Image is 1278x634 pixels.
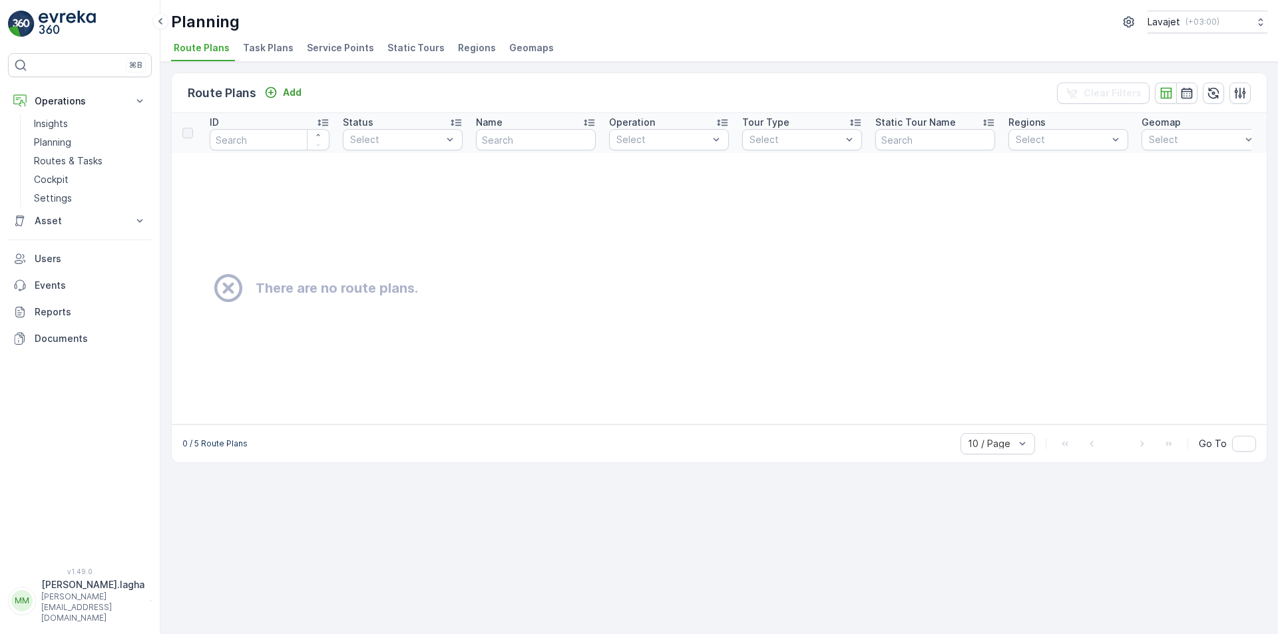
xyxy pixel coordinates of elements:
[609,116,655,129] p: Operation
[256,278,418,298] h2: There are no route plans.
[8,11,35,37] img: logo
[210,129,329,150] input: Search
[129,60,142,71] p: ⌘B
[476,116,503,129] p: Name
[34,154,103,168] p: Routes & Tasks
[1057,82,1150,104] button: Clear Filters
[8,272,152,299] a: Events
[749,133,841,146] p: Select
[34,136,71,149] p: Planning
[35,214,125,228] p: Asset
[41,578,144,591] p: [PERSON_NAME].lagha
[29,114,152,133] a: Insights
[1149,133,1241,146] p: Select
[8,325,152,352] a: Documents
[1185,17,1219,27] p: ( +03:00 )
[8,578,152,623] button: MM[PERSON_NAME].lagha[PERSON_NAME][EMAIL_ADDRESS][DOMAIN_NAME]
[29,152,152,170] a: Routes & Tasks
[35,94,125,108] p: Operations
[458,41,496,55] span: Regions
[243,41,294,55] span: Task Plans
[1142,116,1181,129] p: Geomap
[509,41,554,55] span: Geomaps
[8,567,152,575] span: v 1.49.0
[742,116,789,129] p: Tour Type
[8,245,152,272] a: Users
[174,41,230,55] span: Route Plans
[1199,437,1227,450] span: Go To
[34,173,69,186] p: Cockpit
[29,189,152,208] a: Settings
[35,332,146,345] p: Documents
[29,170,152,189] a: Cockpit
[8,208,152,234] button: Asset
[210,116,219,129] p: ID
[283,86,302,99] p: Add
[1148,15,1180,29] p: Lavajet
[39,11,96,37] img: logo_light-DOdMpM7g.png
[11,590,33,611] div: MM
[875,116,956,129] p: Static Tour Name
[1008,116,1046,129] p: Regions
[29,133,152,152] a: Planning
[8,88,152,114] button: Operations
[307,41,374,55] span: Service Points
[35,279,146,292] p: Events
[1148,11,1267,33] button: Lavajet(+03:00)
[476,129,596,150] input: Search
[875,129,995,150] input: Search
[34,192,72,205] p: Settings
[188,84,256,102] p: Route Plans
[8,299,152,325] a: Reports
[41,591,144,623] p: [PERSON_NAME][EMAIL_ADDRESS][DOMAIN_NAME]
[1084,86,1142,100] p: Clear Filters
[343,116,373,129] p: Status
[387,41,445,55] span: Static Tours
[34,117,68,130] p: Insights
[616,133,708,146] p: Select
[171,11,240,33] p: Planning
[182,438,248,449] p: 0 / 5 Route Plans
[1016,133,1108,146] p: Select
[350,133,442,146] p: Select
[35,305,146,319] p: Reports
[259,84,307,100] button: Add
[35,252,146,265] p: Users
